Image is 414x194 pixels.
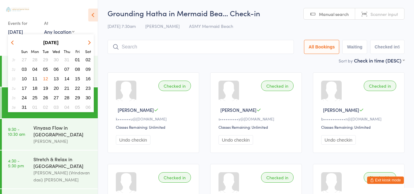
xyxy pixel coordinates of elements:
[73,74,82,83] button: 15
[189,23,233,29] span: ASMY Mermaid Beach
[41,84,50,92] button: 19
[43,105,48,110] span: 02
[85,95,91,100] span: 30
[51,84,61,92] button: 20
[64,57,70,62] span: 31
[12,67,15,72] em: 32
[30,84,40,92] button: 18
[220,107,256,113] span: [PERSON_NAME]
[41,65,50,73] button: 05
[41,74,50,83] button: 12
[54,86,59,91] span: 20
[43,67,48,72] span: 05
[20,65,29,73] button: 03
[367,177,404,184] button: Exit kiosk mode
[218,124,295,130] div: Classes Remaining: Unlimited
[323,107,359,113] span: [PERSON_NAME]
[73,84,82,92] button: 22
[75,49,80,54] small: Friday
[54,95,59,100] span: 27
[339,58,353,64] label: Sort by
[85,105,91,110] span: 06
[158,81,191,91] div: Checked in
[43,95,48,100] span: 26
[52,49,60,54] small: Wednesday
[43,40,59,45] strong: [DATE]
[32,105,38,110] span: 01
[20,74,29,83] button: 10
[83,65,93,73] button: 09
[118,107,154,113] span: [PERSON_NAME]
[85,76,91,81] span: 16
[33,138,93,145] div: [PERSON_NAME]
[51,103,61,111] button: 03
[51,65,61,73] button: 06
[32,67,38,72] span: 04
[32,57,38,62] span: 28
[321,135,356,145] button: Undo checkin
[116,135,150,145] button: Undo checkin
[30,103,40,111] button: 01
[370,11,398,17] span: Scanner input
[354,57,405,64] div: Check in time (DESC)
[20,55,29,64] button: 27
[75,105,80,110] span: 05
[6,7,29,12] img: Australian School of Meditation & Yoga (Gold Coast)
[75,57,80,62] span: 01
[51,93,61,102] button: 27
[32,95,38,100] span: 25
[54,67,59,72] span: 06
[116,116,193,121] div: k•••••••u@[DOMAIN_NAME]
[54,76,59,81] span: 13
[8,28,23,35] a: [DATE]
[116,124,193,130] div: Classes Remaining: Unlimited
[8,127,25,136] time: 9:30 - 10:30 am
[75,86,80,91] span: 22
[83,93,93,102] button: 30
[22,86,27,91] span: 17
[218,135,253,145] button: Undo checkin
[21,49,28,54] small: Sunday
[62,103,72,111] button: 04
[64,76,70,81] span: 14
[2,87,98,118] a: 7:30 -8:30 amGrounding Hatha in [GEOGRAPHIC_DATA][PERSON_NAME]
[31,49,39,54] small: Monday
[85,86,91,91] span: 23
[12,76,15,81] em: 33
[54,105,59,110] span: 03
[62,93,72,102] button: 28
[41,55,50,64] button: 29
[30,65,40,73] button: 04
[20,103,29,111] button: 31
[75,95,80,100] span: 29
[85,49,91,54] small: Saturday
[218,116,295,121] div: s••••••••••y@[DOMAIN_NAME]
[2,56,98,87] a: 6:00 -7:00 amVinyasa Flow & Meditation in [GEOGRAPHIC_DATA][PERSON_NAME]
[22,57,27,62] span: 27
[64,67,70,72] span: 07
[73,55,82,64] button: 01
[85,67,91,72] span: 09
[44,18,74,28] div: At
[12,86,15,91] em: 34
[54,57,59,62] span: 30
[158,172,191,183] div: Checked in
[370,40,405,54] button: Checked in6
[43,86,48,91] span: 19
[43,76,48,81] span: 12
[32,76,38,81] span: 11
[85,57,91,62] span: 02
[83,55,93,64] button: 02
[51,55,61,64] button: 30
[51,74,61,83] button: 13
[73,103,82,111] button: 05
[22,95,27,100] span: 24
[364,81,396,91] div: Checked in
[261,81,294,91] div: Checked in
[33,124,93,138] div: Vinyasa Flow in [GEOGRAPHIC_DATA]
[261,172,294,183] div: Checked in
[20,84,29,92] button: 17
[62,74,72,83] button: 14
[73,93,82,102] button: 29
[319,11,349,17] span: Manual search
